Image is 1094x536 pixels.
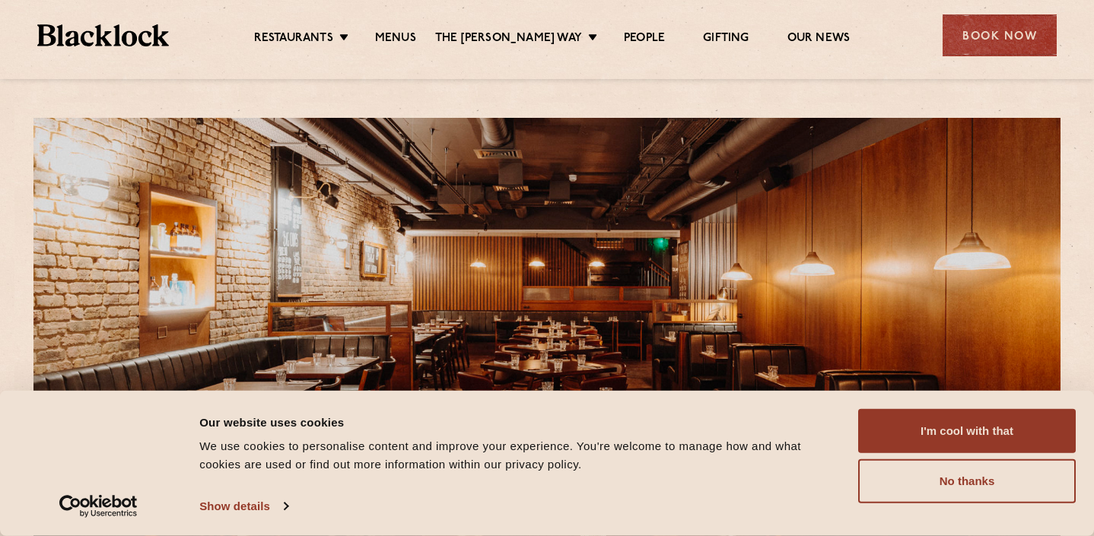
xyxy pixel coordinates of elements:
[199,413,841,431] div: Our website uses cookies
[858,459,1076,503] button: No thanks
[254,31,333,48] a: Restaurants
[858,409,1076,453] button: I'm cool with that
[375,31,416,48] a: Menus
[624,31,665,48] a: People
[435,31,582,48] a: The [PERSON_NAME] Way
[943,14,1057,56] div: Book Now
[787,31,851,48] a: Our News
[199,495,288,518] a: Show details
[703,31,749,48] a: Gifting
[32,495,165,518] a: Usercentrics Cookiebot - opens in a new window
[37,24,169,46] img: BL_Textured_Logo-footer-cropped.svg
[199,437,841,474] div: We use cookies to personalise content and improve your experience. You're welcome to manage how a...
